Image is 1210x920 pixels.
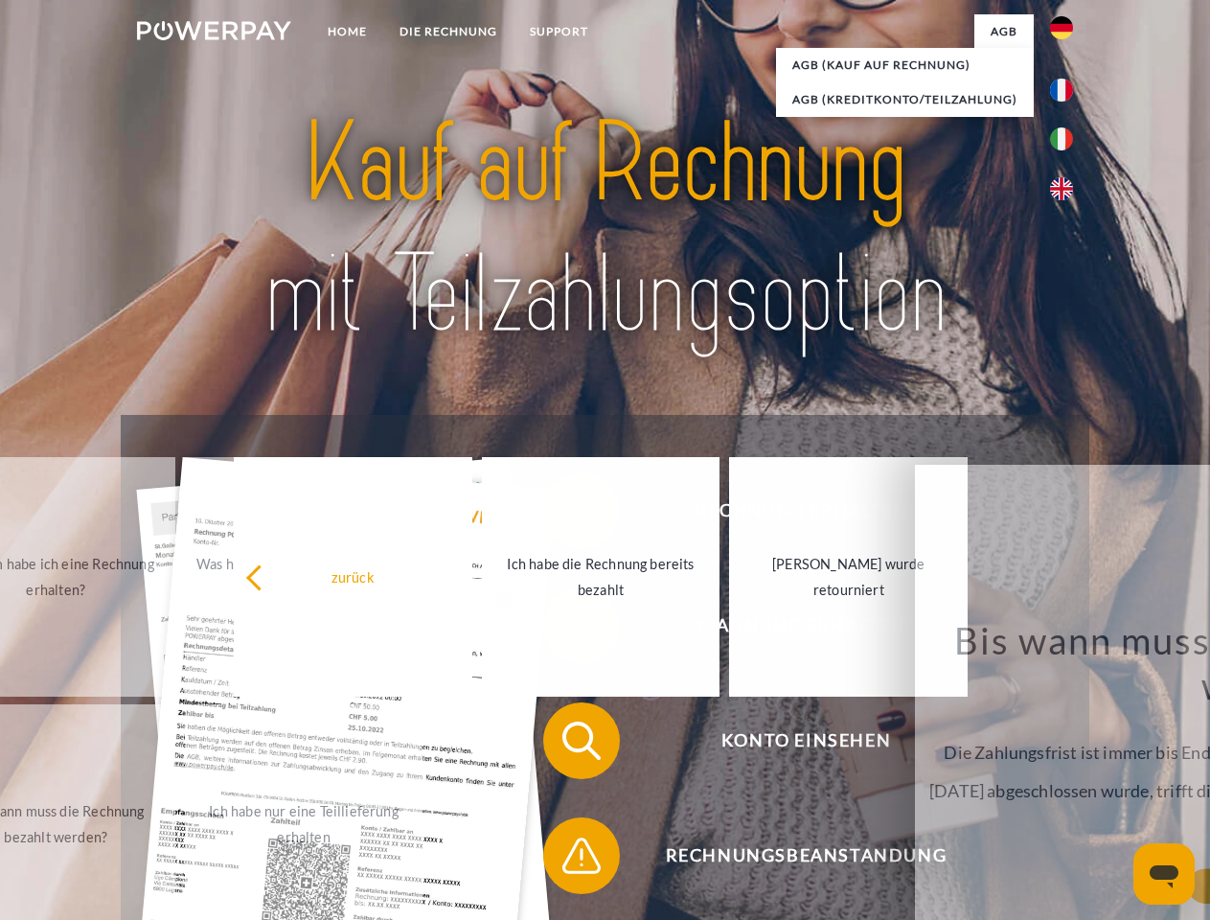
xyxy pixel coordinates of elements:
button: Konto einsehen [543,702,1041,779]
div: Ich habe die Rechnung bereits bezahlt [493,551,709,603]
a: AGB (Kauf auf Rechnung) [776,48,1034,82]
button: Rechnungsbeanstandung [543,817,1041,894]
img: en [1050,177,1073,200]
a: SUPPORT [514,14,605,49]
div: zurück [245,563,461,589]
img: title-powerpay_de.svg [183,92,1027,367]
div: [PERSON_NAME] wurde retourniert [741,551,956,603]
a: Was habe ich noch offen, ist meine Zahlung eingegangen? [185,457,423,697]
a: DIE RECHNUNG [383,14,514,49]
img: qb_warning.svg [558,832,605,880]
img: de [1050,16,1073,39]
iframe: Schaltfläche zum Öffnen des Messaging-Fensters [1133,843,1195,905]
img: logo-powerpay-white.svg [137,21,291,40]
a: Home [311,14,383,49]
img: qb_search.svg [558,717,605,765]
div: Was habe ich noch offen, ist meine Zahlung eingegangen? [196,551,412,603]
img: it [1050,127,1073,150]
span: Rechnungsbeanstandung [571,817,1040,894]
span: Konto einsehen [571,702,1040,779]
img: fr [1050,79,1073,102]
a: AGB (Kreditkonto/Teilzahlung) [776,82,1034,117]
a: agb [974,14,1034,49]
div: Ich habe nur eine Teillieferung erhalten [196,798,412,850]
